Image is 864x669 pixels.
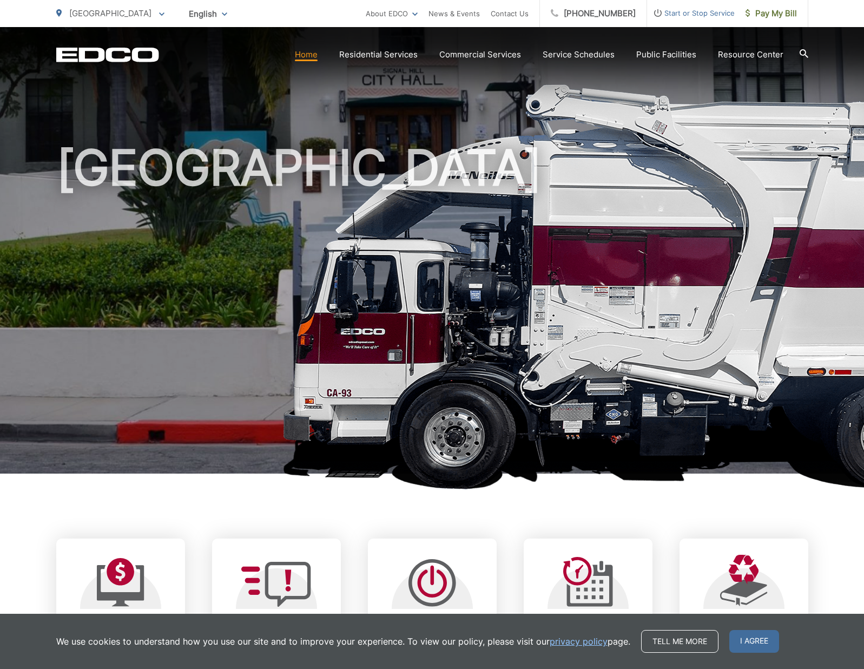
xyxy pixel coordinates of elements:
[69,8,151,18] span: [GEOGRAPHIC_DATA]
[491,7,529,20] a: Contact Us
[428,7,480,20] a: News & Events
[339,48,418,61] a: Residential Services
[746,7,797,20] span: Pay My Bill
[56,635,630,648] p: We use cookies to understand how you use our site and to improve your experience. To view our pol...
[641,630,718,653] a: Tell me more
[181,4,235,23] span: English
[295,48,318,61] a: Home
[439,48,521,61] a: Commercial Services
[56,141,808,483] h1: [GEOGRAPHIC_DATA]
[550,635,608,648] a: privacy policy
[718,48,783,61] a: Resource Center
[366,7,418,20] a: About EDCO
[636,48,696,61] a: Public Facilities
[729,630,779,653] span: I agree
[56,47,159,62] a: EDCD logo. Return to the homepage.
[543,48,615,61] a: Service Schedules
